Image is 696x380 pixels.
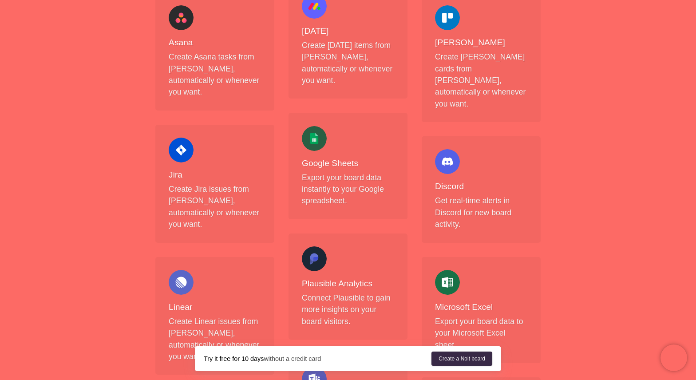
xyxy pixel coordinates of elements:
[435,181,527,192] h4: Discord
[435,195,527,230] p: Get real-time alerts in Discord for new board activity.
[302,26,394,37] h4: [DATE]
[435,316,527,351] p: Export your board data to your Microsoft Excel sheet.
[302,292,394,327] p: Connect Plausible to gain more insights on your board visitors.
[169,51,261,98] p: Create Asana tasks from [PERSON_NAME], automatically or whenever you want.
[169,183,261,230] p: Create Jira issues from [PERSON_NAME], automatically or whenever you want.
[204,354,431,363] div: without a credit card
[431,352,492,366] a: Create a Nolt board
[302,40,394,87] p: Create [DATE] items from [PERSON_NAME], automatically or whenever you want.
[169,170,261,181] h4: Jira
[302,172,394,207] p: Export your board data instantly to your Google spreadsheet.
[435,51,527,110] p: Create [PERSON_NAME] cards from [PERSON_NAME], automatically or whenever you want.
[302,158,394,169] h4: Google Sheets
[660,344,687,371] iframe: Chatra live chat
[169,316,261,363] p: Create Linear issues from [PERSON_NAME], automatically or whenever you want.
[302,278,394,289] h4: Plausible Analytics
[435,302,527,313] h4: Microsoft Excel
[169,302,261,313] h4: Linear
[169,37,261,48] h4: Asana
[435,37,527,48] h4: [PERSON_NAME]
[204,355,264,362] strong: Try it free for 10 days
